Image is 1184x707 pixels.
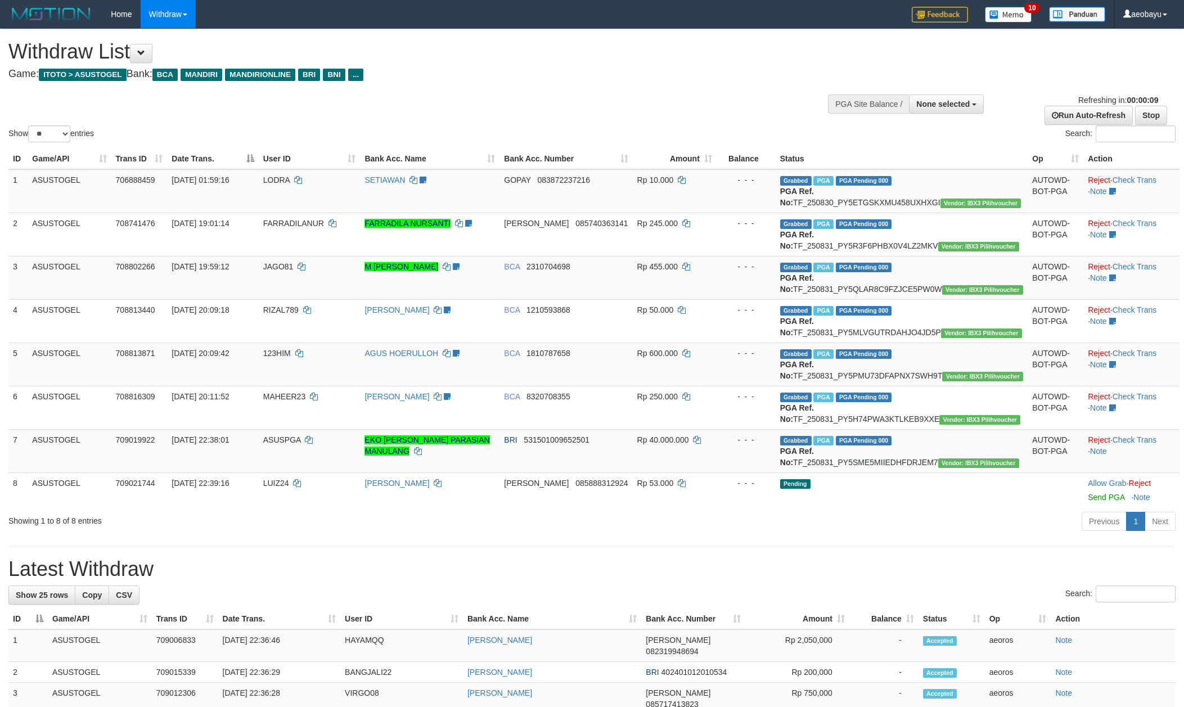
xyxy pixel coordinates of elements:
[721,304,771,316] div: - - -
[463,609,641,629] th: Bank Acc. Name: activate to sort column ascending
[646,688,710,697] span: [PERSON_NAME]
[1065,125,1176,142] label: Search:
[504,175,530,184] span: GOPAY
[1113,349,1157,358] a: Check Trans
[263,262,294,271] span: JAGO81
[1082,512,1127,531] a: Previous
[1028,256,1083,299] td: AUTOWD-BOT-PGA
[721,348,771,359] div: - - -
[1129,479,1151,488] a: Reject
[28,125,70,142] select: Showentries
[1090,187,1107,196] a: Note
[575,219,628,228] span: Copy 085740363141 to clipboard
[1078,96,1158,105] span: Refreshing in:
[939,415,1020,425] span: Vendor URL: https://payment5.1velocity.biz
[813,176,833,186] span: Marked by aeoros
[1083,386,1180,429] td: · ·
[504,349,520,358] span: BCA
[646,668,659,677] span: BRI
[8,586,75,605] a: Show 25 rows
[1083,213,1180,256] td: · ·
[745,609,849,629] th: Amount: activate to sort column ascending
[116,392,155,401] span: 708816309
[8,40,778,63] h1: Withdraw List
[1028,169,1083,213] td: AUTOWD-BOT-PGA
[111,148,168,169] th: Trans ID: activate to sort column ascending
[364,175,405,184] a: SETIAWAN
[1127,96,1158,105] strong: 00:00:09
[28,169,111,213] td: ASUSTOGEL
[348,69,363,81] span: ...
[8,629,48,662] td: 1
[8,299,28,343] td: 4
[1088,349,1110,358] a: Reject
[637,349,678,358] span: Rp 600.000
[8,472,28,507] td: 8
[364,392,429,401] a: [PERSON_NAME]
[263,175,290,184] span: LODRA
[152,662,218,683] td: 709015339
[813,349,833,359] span: Marked by aeotriv
[721,478,771,489] div: - - -
[780,349,812,359] span: Grabbed
[661,668,727,677] span: Copy 402401012010534 to clipboard
[499,148,632,169] th: Bank Acc. Number: activate to sort column ascending
[776,299,1028,343] td: TF_250831_PY5MLVGUTRDAHJO4JD5P
[721,174,771,186] div: - - -
[225,69,295,81] span: MANDIRIONLINE
[813,393,833,402] span: Marked by aeotriv
[836,219,892,229] span: PGA Pending
[116,219,155,228] span: 708741476
[780,219,812,229] span: Grabbed
[813,263,833,272] span: Marked by aeotriv
[780,187,814,207] b: PGA Ref. No:
[1126,512,1145,531] a: 1
[849,609,919,629] th: Balance: activate to sort column ascending
[717,148,776,169] th: Balance
[985,629,1051,662] td: aeoros
[1055,688,1072,697] a: Note
[909,94,984,114] button: None selected
[745,629,849,662] td: Rp 2,050,000
[828,94,909,114] div: PGA Site Balance /
[721,434,771,445] div: - - -
[1090,447,1107,456] a: Note
[1088,392,1110,401] a: Reject
[780,273,814,294] b: PGA Ref. No:
[1083,343,1180,386] td: · ·
[1028,213,1083,256] td: AUTOWD-BOT-PGA
[323,69,345,81] span: BNI
[1113,392,1157,401] a: Check Trans
[8,169,28,213] td: 1
[916,100,970,109] span: None selected
[526,262,570,271] span: Copy 2310704698 to clipboard
[1055,668,1072,677] a: Note
[637,392,678,401] span: Rp 250.000
[637,262,678,271] span: Rp 455.000
[776,148,1028,169] th: Status
[1028,429,1083,472] td: AUTOWD-BOT-PGA
[1088,175,1110,184] a: Reject
[467,668,532,677] a: [PERSON_NAME]
[1088,435,1110,444] a: Reject
[8,662,48,683] td: 2
[849,662,919,683] td: -
[780,447,814,467] b: PGA Ref. No:
[172,349,229,358] span: [DATE] 20:09:42
[364,305,429,314] a: [PERSON_NAME]
[152,609,218,629] th: Trans ID: activate to sort column ascending
[109,586,139,605] a: CSV
[8,386,28,429] td: 6
[1083,169,1180,213] td: · ·
[1024,3,1039,13] span: 10
[172,392,229,401] span: [DATE] 20:11:52
[780,306,812,316] span: Grabbed
[218,609,341,629] th: Date Trans.: activate to sort column ascending
[524,435,589,444] span: Copy 531501009652501 to clipboard
[8,511,485,526] div: Showing 1 to 8 of 8 entries
[721,261,771,272] div: - - -
[985,7,1032,22] img: Button%20Memo.svg
[637,219,678,228] span: Rp 245.000
[152,69,178,81] span: BCA
[1090,230,1107,239] a: Note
